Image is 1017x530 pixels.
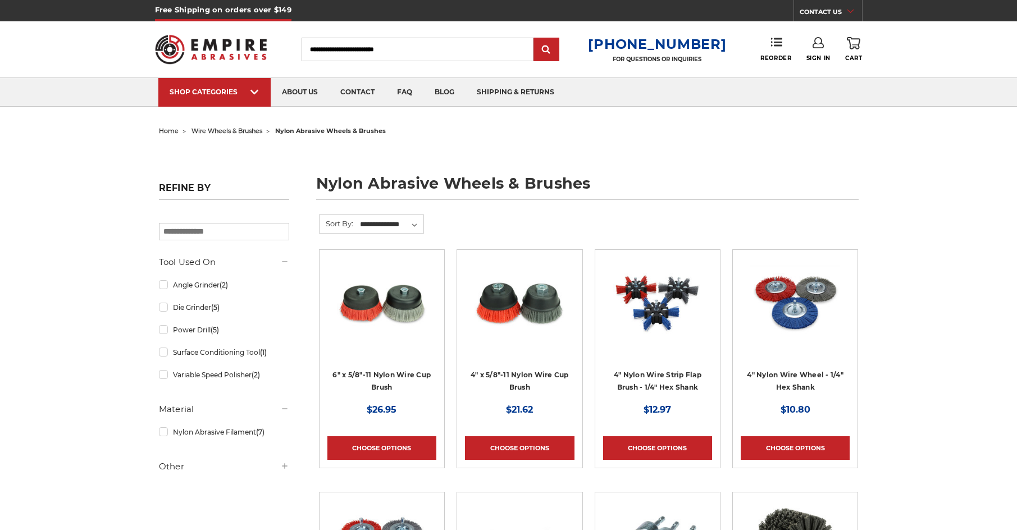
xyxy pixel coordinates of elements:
[358,216,423,233] select: Sort By:
[327,258,436,367] a: 6" x 5/8"-11 Nylon Wire Wheel Cup Brushes
[535,39,558,61] input: Submit
[614,371,701,392] a: 4" Nylon Wire Strip Flap Brush - 1/4" Hex Shank
[155,28,267,71] img: Empire Abrasives
[220,281,228,289] span: (2)
[159,298,289,317] a: Die Grinder
[332,371,431,392] a: 6" x 5/8"-11 Nylon Wire Cup Brush
[741,258,850,367] a: 4 inch nylon wire wheel for drill
[781,404,810,415] span: $10.80
[275,127,386,135] span: nylon abrasive wheels & brushes
[159,422,289,442] a: Nylon Abrasive Filament
[337,258,427,348] img: 6" x 5/8"-11 Nylon Wire Wheel Cup Brushes
[741,436,850,460] a: Choose Options
[159,320,289,340] a: Power Drill
[159,460,289,473] h5: Other
[465,258,574,367] a: 4" x 5/8"-11 Nylon Wire Cup Brushes
[603,258,712,367] a: 4 inch strip flap brush
[320,215,353,232] label: Sort By:
[588,36,726,52] a: [PHONE_NUMBER]
[845,54,862,62] span: Cart
[588,56,726,63] p: FOR QUESTIONS OR INQUIRIES
[327,436,436,460] a: Choose Options
[211,303,220,312] span: (5)
[329,78,386,107] a: contact
[750,258,840,348] img: 4 inch nylon wire wheel for drill
[159,255,289,269] h5: Tool Used On
[845,37,862,62] a: Cart
[256,428,264,436] span: (7)
[475,258,564,348] img: 4" x 5/8"-11 Nylon Wire Cup Brushes
[367,404,396,415] span: $26.95
[386,78,423,107] a: faq
[159,275,289,295] a: Angle Grinder
[159,342,289,362] a: Surface Conditioning Tool
[466,78,565,107] a: shipping & returns
[800,6,862,21] a: CONTACT US
[159,182,289,200] h5: Refine by
[506,404,533,415] span: $21.62
[260,348,267,357] span: (1)
[159,365,289,385] a: Variable Speed Polisher
[170,88,259,96] div: SHOP CATEGORIES
[603,436,712,460] a: Choose Options
[613,258,703,348] img: 4 inch strip flap brush
[747,371,843,392] a: 4" Nylon Wire Wheel - 1/4" Hex Shank
[465,436,574,460] a: Choose Options
[760,37,791,61] a: Reorder
[271,78,329,107] a: about us
[644,404,671,415] span: $12.97
[806,54,831,62] span: Sign In
[211,326,219,334] span: (5)
[471,371,569,392] a: 4" x 5/8"-11 Nylon Wire Cup Brush
[760,54,791,62] span: Reorder
[191,127,262,135] a: wire wheels & brushes
[252,371,260,379] span: (2)
[159,127,179,135] a: home
[423,78,466,107] a: blog
[316,176,859,200] h1: nylon abrasive wheels & brushes
[159,403,289,416] h5: Material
